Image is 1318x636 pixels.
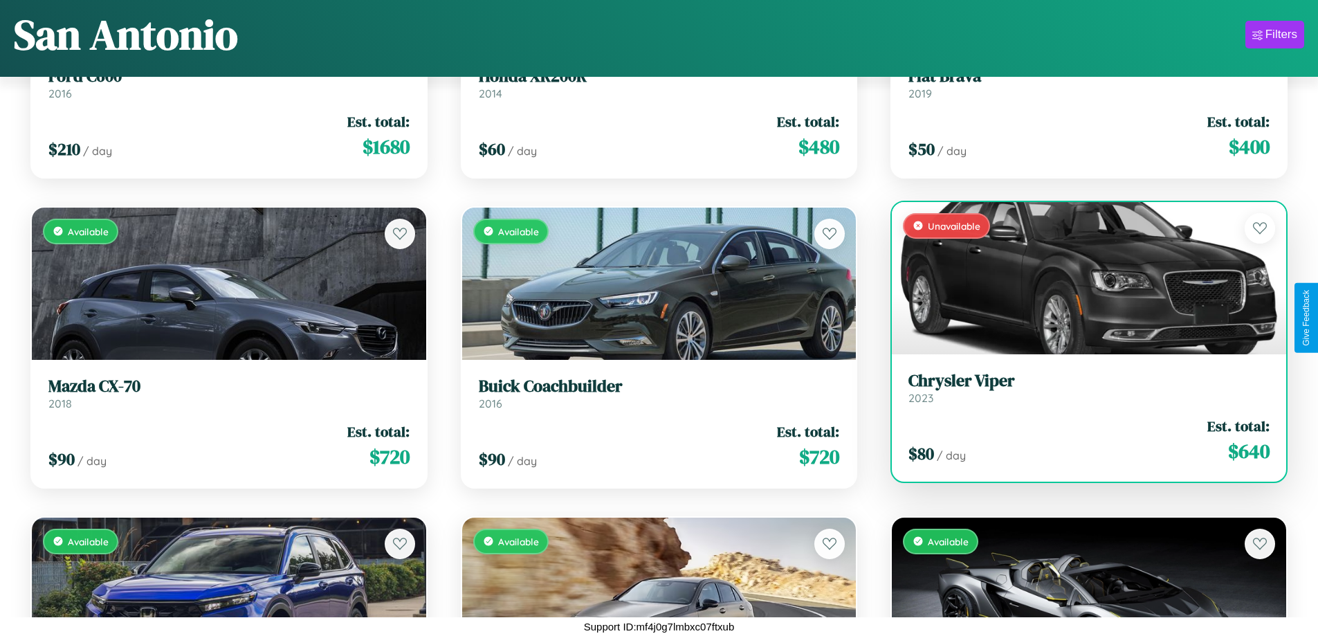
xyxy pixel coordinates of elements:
[479,87,502,100] span: 2014
[479,66,840,100] a: Honda XR200R2014
[908,66,1270,87] h3: Fiat Brava
[1207,111,1270,131] span: Est. total:
[68,536,109,547] span: Available
[68,226,109,237] span: Available
[908,138,935,161] span: $ 50
[908,391,933,405] span: 2023
[928,220,980,232] span: Unavailable
[479,448,505,471] span: $ 90
[508,454,537,468] span: / day
[479,66,840,87] h3: Honda XR200R
[799,443,839,471] span: $ 720
[479,397,502,410] span: 2016
[48,376,410,397] h3: Mazda CX-70
[908,87,932,100] span: 2019
[1301,290,1311,346] div: Give Feedback
[498,226,539,237] span: Available
[584,617,735,636] p: Support ID: mf4j0g7lmbxc07ftxub
[1245,21,1304,48] button: Filters
[48,376,410,410] a: Mazda CX-702018
[369,443,410,471] span: $ 720
[1228,437,1270,465] span: $ 640
[48,66,410,87] h3: Ford C600
[1207,416,1270,436] span: Est. total:
[48,87,72,100] span: 2016
[479,376,840,397] h3: Buick Coachbuilder
[77,454,107,468] span: / day
[48,448,75,471] span: $ 90
[48,66,410,100] a: Ford C6002016
[937,144,967,158] span: / day
[479,138,505,161] span: $ 60
[798,133,839,161] span: $ 480
[14,6,238,63] h1: San Antonio
[777,111,839,131] span: Est. total:
[928,536,969,547] span: Available
[1229,133,1270,161] span: $ 400
[908,371,1270,391] h3: Chrysler Viper
[498,536,539,547] span: Available
[48,138,80,161] span: $ 210
[363,133,410,161] span: $ 1680
[347,421,410,442] span: Est. total:
[48,397,72,410] span: 2018
[908,371,1270,405] a: Chrysler Viper2023
[1265,28,1297,42] div: Filters
[908,66,1270,100] a: Fiat Brava2019
[937,448,966,462] span: / day
[908,442,934,465] span: $ 80
[479,376,840,410] a: Buick Coachbuilder2016
[347,111,410,131] span: Est. total:
[83,144,112,158] span: / day
[508,144,537,158] span: / day
[777,421,839,442] span: Est. total:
